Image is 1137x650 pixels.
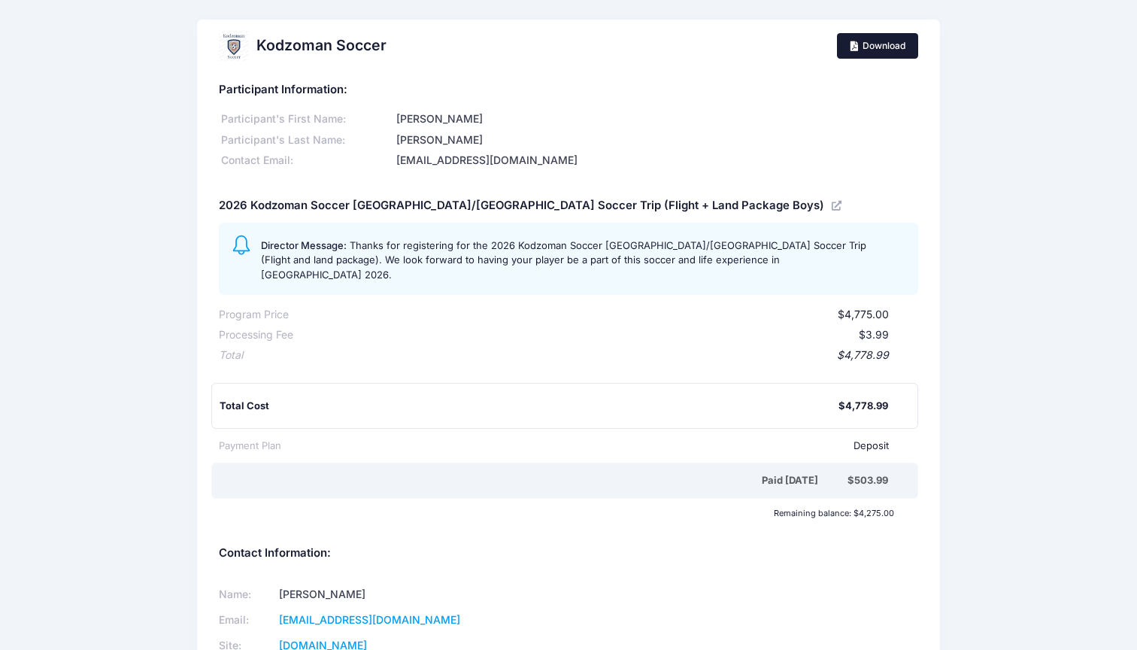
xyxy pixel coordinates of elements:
span: Director Message: [261,239,347,251]
h5: Contact Information: [219,547,918,560]
div: $3.99 [293,327,889,343]
a: View Registration Details [832,199,844,212]
h5: 2026 Kodzoman Soccer [GEOGRAPHIC_DATA]/[GEOGRAPHIC_DATA] Soccer Trip (Flight + Land Package Boys) [219,199,824,213]
div: Participant's First Name: [219,111,394,127]
a: [EMAIL_ADDRESS][DOMAIN_NAME] [279,613,460,626]
div: $4,778.99 [243,348,889,363]
span: Thanks for registering for the 2026 Kodzoman Soccer [GEOGRAPHIC_DATA]/[GEOGRAPHIC_DATA] Soccer Tr... [261,239,866,281]
div: $503.99 [847,473,888,488]
div: [PERSON_NAME] [394,111,919,127]
div: Participant's Last Name: [219,132,394,148]
div: Total [219,348,243,363]
div: $4,778.99 [838,399,888,414]
div: Processing Fee [219,327,293,343]
div: Remaining balance: $4,275.00 [211,509,901,518]
div: [EMAIL_ADDRESS][DOMAIN_NAME] [394,153,919,169]
h5: Participant Information: [219,84,918,97]
div: Contact Email: [219,153,394,169]
span: $4,775.00 [838,308,889,320]
td: Email: [219,608,274,633]
div: Payment Plan [219,439,281,454]
div: [PERSON_NAME] [394,132,919,148]
h2: Kodzoman Soccer [256,37,387,54]
td: [PERSON_NAME] [274,582,549,608]
td: Name: [219,582,274,608]
div: Total Cost [220,399,838,414]
div: Paid [DATE] [222,473,847,488]
div: Program Price [219,307,289,323]
a: Download [837,33,918,59]
div: Deposit [281,439,889,454]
